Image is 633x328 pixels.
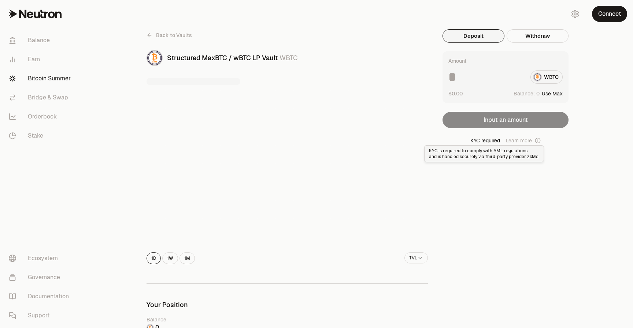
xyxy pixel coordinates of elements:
[514,90,535,97] span: Balance:
[448,57,466,65] div: Amount
[443,137,569,144] div: KYC required
[506,137,541,144] a: Learn more
[156,32,192,39] span: Back to Vaults
[162,252,178,264] button: 1W
[404,252,428,263] button: TVL
[179,252,195,264] button: 1M
[507,29,569,43] button: Withdraw
[147,252,161,264] button: 1D
[592,6,627,22] button: Connect
[147,29,192,41] a: Back to Vaults
[3,107,79,126] a: Orderbook
[167,54,278,62] span: Structured MaxBTC / wBTC LP Vault
[3,88,79,107] a: Bridge & Swap
[448,90,463,97] button: $0.00
[3,31,79,50] a: Balance
[3,126,79,145] a: Stake
[147,316,428,323] div: Balance
[147,301,428,309] h3: Your Position
[3,69,79,88] a: Bitcoin Summer
[3,50,79,69] a: Earn
[147,51,162,65] img: WBTC Logo
[3,306,79,325] a: Support
[429,148,539,160] span: KYC is required to comply with AML regulations and is handled securely via third-party provider z...
[280,54,298,62] span: WBTC
[3,249,79,268] a: Ecosystem
[443,29,504,43] button: Deposit
[542,90,563,97] button: Use Max
[3,287,79,306] a: Documentation
[3,268,79,287] a: Governance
